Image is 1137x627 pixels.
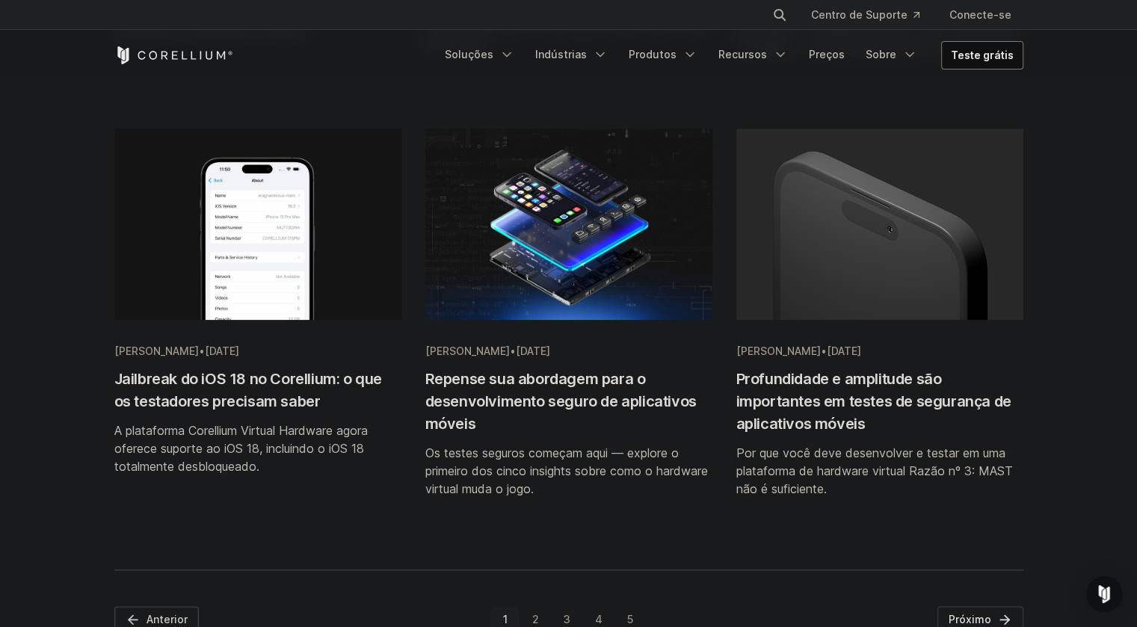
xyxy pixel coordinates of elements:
font: 2 [532,613,539,626]
font: Próximo [949,613,991,626]
font: Soluções [445,48,493,61]
font: 3 [564,613,570,626]
a: Página inicial do Corellium [114,46,233,64]
img: Jailbreak do iOS 18 no Corellium: o que os testadores precisam saber [114,129,401,320]
a: Resumo da postagem do blog: Jailbreak do iOS 18 no Corellium: o que os testadores precisam saber [114,129,401,546]
font: • [510,345,516,357]
font: [PERSON_NAME] [736,345,821,357]
font: Por que você deve desenvolver e testar em uma plataforma de hardware virtual Razão nº 3: MAST não... [736,445,1013,496]
font: [DATE] [827,345,861,357]
font: 1 [503,613,508,626]
font: Centro de Suporte [811,8,908,21]
font: Preços [809,48,845,61]
font: [PERSON_NAME] [114,345,199,357]
font: Os testes seguros começam aqui — explore o primeiro dos cinco insights sobre como o hardware virt... [425,445,708,496]
font: Recursos [718,48,767,61]
font: Conecte-se [949,8,1011,21]
font: Produtos [629,48,677,61]
font: 5 [626,613,632,626]
div: Menu de navegação [436,41,1023,70]
font: Profundidade e amplitude são importantes em testes de segurança de aplicativos móveis [736,370,1011,433]
font: [DATE] [516,345,550,357]
img: Profundidade e amplitude são importantes em testes de segurança de aplicativos móveis [736,129,1023,320]
font: 4 [594,613,602,626]
font: • [821,345,827,357]
button: Procurar [766,1,793,28]
font: [PERSON_NAME] [425,345,510,357]
div: Menu de navegação [754,1,1023,28]
font: Jailbreak do iOS 18 no Corellium: o que os testadores precisam saber [114,370,382,410]
div: Abra o Intercom Messenger [1086,576,1122,612]
font: Indústrias [535,48,587,61]
font: • [199,345,205,357]
font: Repense sua abordagem para o desenvolvimento seguro de aplicativos móveis [425,370,697,433]
a: Resumo da postagem do blog: Repense sua abordagem para o desenvolvimento seguro de aplicativos mó... [425,129,712,546]
font: [DATE] [205,345,239,357]
font: Teste grátis [951,49,1014,61]
font: Sobre [866,48,896,61]
img: Repense sua abordagem para o desenvolvimento seguro de aplicativos móveis [425,129,712,320]
a: Resumo da postagem do blog: Profundidade e amplitude são importantes em testes de segurança de ap... [736,129,1023,546]
font: A plataforma Corellium Virtual Hardware agora oferece suporte ao iOS 18, incluindo o iOS 18 total... [114,423,368,474]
